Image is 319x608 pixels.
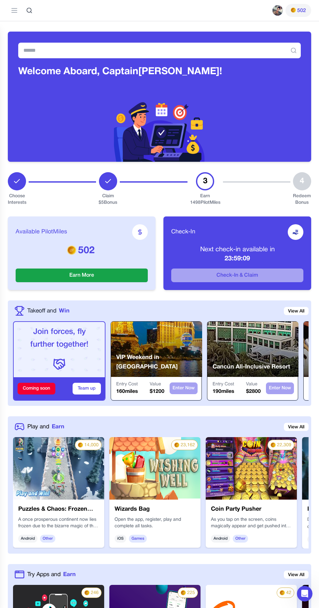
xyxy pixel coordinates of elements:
p: Cancún All-Inclusive Resort [213,362,290,372]
div: Choose Interests [8,193,26,206]
div: Earn 1498 PilotMiles [190,193,220,206]
span: Android [211,535,230,543]
span: 42 [286,590,291,596]
span: 502 [297,7,306,15]
p: Next check-in available in [171,245,303,254]
p: Value [246,381,261,388]
span: Check-In [171,228,195,237]
p: Entry Cost [116,381,138,388]
img: PMs [174,442,179,448]
img: PMs [280,590,285,595]
span: Takeoff and [27,307,56,315]
p: $ 1200 [150,388,164,395]
span: Games [129,535,147,543]
p: $ 2800 [246,388,261,395]
span: Other [40,535,55,543]
button: Team up [73,383,101,394]
img: 806132a8-51e1-4f21-8bb4-daaf7d807e4f.png [109,437,201,500]
img: PMs [291,7,296,13]
p: Open the app, register, play and complete all tasks. [115,517,195,530]
a: Takeoff andWin [27,307,69,315]
p: VIP Weekend in [GEOGRAPHIC_DATA] [116,353,202,372]
span: Other [233,535,248,543]
span: 225 [187,590,195,596]
img: d5e0e02e-69ea-45ef-8ed4-16e5faa69348.webp [206,437,297,500]
div: Claim $ 5 Bonus [99,193,117,206]
iframe: Intercom live chat [297,586,312,601]
p: A once prosperous continent now lies frozen due to the bizarre magic of the undead. [18,517,99,530]
h3: Coin Party Pusher [211,505,292,514]
button: Earn More [16,269,148,282]
span: Try Apps and [27,570,61,579]
p: 190 miles [213,388,234,395]
span: 22,309 [277,442,291,449]
p: As you tap on the screen, coins magically appear and get pushed into a mesmerizing cascade of cli... [211,517,292,530]
span: Available PilotMiles [16,228,67,237]
button: Enter Now [170,382,198,394]
div: Coming soon [18,383,55,394]
img: PMs [270,442,276,448]
h3: Puzzles & Chaos: Frozen Castle [18,505,99,514]
div: 4 [293,172,311,190]
img: receive-dollar [292,229,299,235]
p: 23:59:09 [171,254,303,263]
span: Android [18,535,37,543]
p: 160 miles [116,388,138,395]
a: Try Apps andEarn [27,570,76,579]
p: 502 [16,245,148,257]
img: PMs [181,590,186,595]
img: 6540c1fe-bf44-4979-9fa5-46f4a2f6f4f7.webp [13,437,104,500]
span: Earn [52,422,64,431]
span: iOS [115,535,126,543]
div: Redeem Bonus [293,193,311,206]
img: Header decoration [8,97,311,162]
a: View All [284,307,309,315]
a: View All [284,423,309,431]
span: 23,162 [181,442,195,449]
p: Join forces, fly further together! [19,326,100,351]
span: Win [59,307,69,315]
img: PMs [67,245,76,255]
p: Entry Cost [213,381,234,388]
img: PMs [78,442,83,448]
img: PMs [84,590,90,595]
span: Play and [27,422,49,431]
button: PMs502 [285,4,311,17]
span: Earn [63,570,76,579]
h3: Welcome Aboard, Captain [PERSON_NAME]! [18,66,301,78]
a: Play andEarn [27,422,64,431]
a: View All [284,571,309,579]
button: Check-In & Claim [171,269,303,282]
p: Value [150,381,164,388]
h3: Wizards Bag [115,505,195,514]
button: Enter Now [266,382,294,394]
span: 14,000 [84,442,99,449]
span: 246 [91,590,99,596]
div: 3 [196,172,214,190]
